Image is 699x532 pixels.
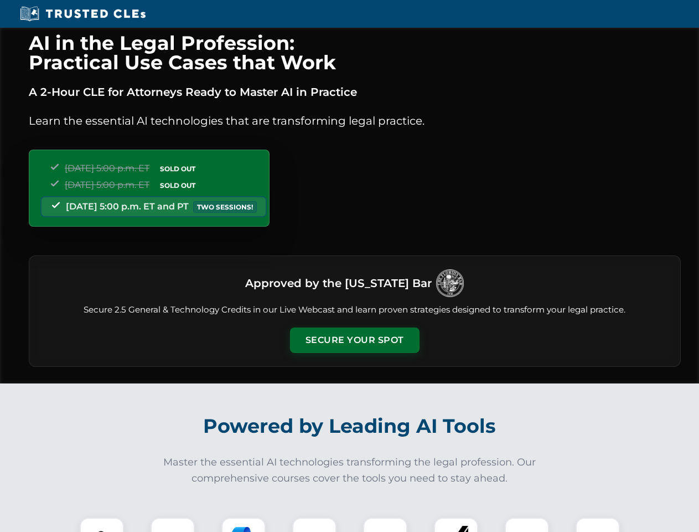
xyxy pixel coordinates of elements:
span: [DATE] 5:00 p.m. ET [65,163,149,173]
img: Logo [436,269,464,297]
img: Trusted CLEs [17,6,149,22]
p: Learn the essential AI technologies that are transforming legal practice. [29,112,681,130]
p: A 2-Hour CLE for Attorneys Ready to Master AI in Practice [29,83,681,101]
button: Secure Your Spot [290,328,420,353]
h1: AI in the Legal Profession: Practical Use Cases that Work [29,33,681,72]
span: SOLD OUT [156,163,199,175]
span: SOLD OUT [156,180,199,191]
p: Master the essential AI technologies transforming the legal profession. Our comprehensive courses... [156,454,543,487]
h2: Powered by Leading AI Tools [43,407,656,446]
h3: Approved by the [US_STATE] Bar [245,273,432,293]
span: [DATE] 5:00 p.m. ET [65,180,149,190]
p: Secure 2.5 General & Technology Credits in our Live Webcast and learn proven strategies designed ... [43,304,667,316]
